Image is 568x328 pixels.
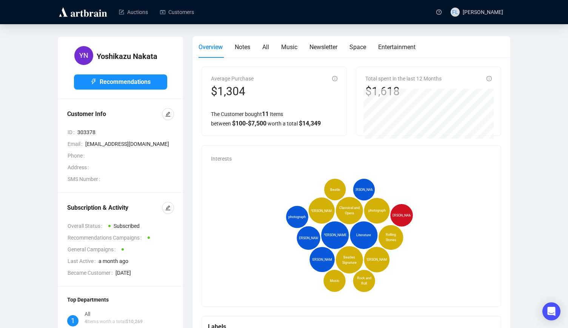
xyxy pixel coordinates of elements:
[68,234,145,242] span: Recommendations Campaigns
[68,245,119,254] span: General Campaigns
[114,223,140,229] span: Subscribed
[115,269,174,277] span: [DATE]
[199,43,223,51] span: Overview
[235,43,250,51] span: Notes
[309,43,337,51] span: Newsletter
[486,76,492,81] span: info-circle
[160,2,194,22] a: Customers
[542,302,560,320] div: Open Intercom Messenger
[436,9,442,15] span: question-circle
[332,76,337,81] span: info-circle
[281,43,297,51] span: Music
[299,120,321,127] span: $ 14,349
[349,43,366,51] span: Space
[68,175,103,183] span: SMS Number
[463,9,503,15] span: [PERSON_NAME]
[262,43,269,51] span: All
[368,208,385,214] span: photograph
[67,296,174,304] div: Top Departments
[364,257,389,262] span: [PERSON_NAME]
[97,51,157,62] h4: Yoshikazu Nakata
[126,319,143,324] span: $ 10,269
[79,50,88,61] span: YN
[232,120,266,127] span: $ 100 - $ 7,500
[338,255,360,265] span: Beatles Signature
[68,257,99,265] span: Last Active
[309,208,334,213] span: [PERSON_NAME]
[309,257,335,262] span: [PERSON_NAME]
[67,203,162,212] div: Subscription & Activity
[77,128,174,136] span: 303378
[68,140,85,148] span: Email
[85,318,143,325] p: Items worth a total
[119,2,148,22] a: Auctions
[68,269,115,277] span: Became Customer
[74,74,167,90] button: Recommendations
[100,77,151,87] span: Recommendations
[338,205,360,216] span: Classical and Opera
[68,163,92,172] span: Address
[99,257,174,265] span: a month ago
[389,213,414,218] span: [PERSON_NAME]
[68,222,105,230] span: Overall Status
[330,187,340,192] span: Beatle
[211,109,337,128] div: The Customer bought Items between worth a total
[211,156,232,162] span: Interests
[322,232,348,238] span: [PERSON_NAME]
[452,8,458,16] span: FL
[355,275,373,286] span: Rock and Roll
[91,79,97,85] span: thunderbolt
[356,232,371,238] span: Literature
[85,319,87,324] span: 4
[85,140,174,148] span: [EMAIL_ADDRESS][DOMAIN_NAME]
[165,205,171,210] span: edit
[68,152,88,160] span: Phone
[365,76,442,82] span: Total spent in the last 12 Months
[68,128,77,136] span: ID
[58,6,108,18] img: logo
[262,110,269,118] span: 11
[165,111,171,117] span: edit
[67,110,162,119] div: Customer Info
[71,316,75,326] span: 1
[85,310,143,318] div: All
[296,235,321,241] span: [PERSON_NAME]
[211,76,254,82] span: Average Purchase
[288,214,306,220] span: photograph
[329,278,339,283] span: Music
[381,232,400,243] span: Rolling Stones
[365,84,442,99] div: $1,618
[378,43,416,51] span: Entertainment
[351,187,376,192] span: [PERSON_NAME]
[211,84,254,99] div: $1,304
